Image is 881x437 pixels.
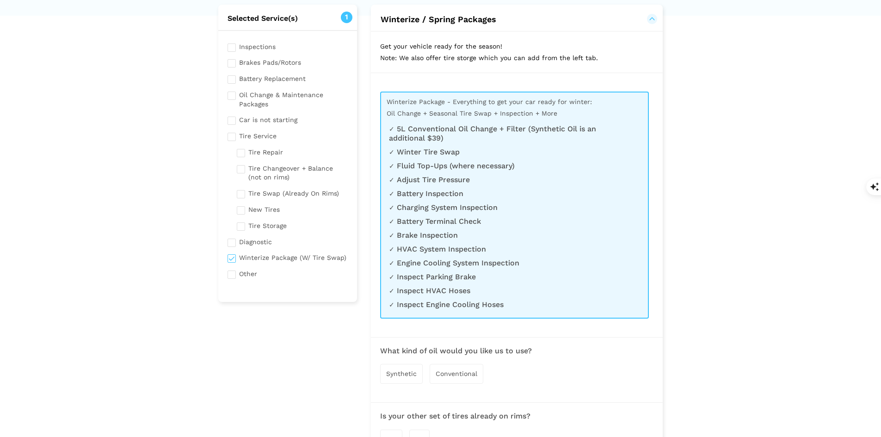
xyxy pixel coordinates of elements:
li: Adjust Tire Pressure [389,175,631,185]
li: Engine Cooling System Inspection [389,259,631,268]
span: Winterize Package - Everything to get your car ready for winter: [387,98,592,105]
button: Winterize / Spring Packages [380,14,653,25]
li: Fluid Top-Ups (where necessary) [389,161,631,171]
span: 1 [341,12,352,23]
li: HVAC System Inspection [389,245,631,254]
p: Get your vehicle ready for the season! Note: We also offer tire storge which you can add from the... [371,31,663,73]
h3: What kind of oil would you like us to use? [380,347,653,355]
li: Inspect HVAC Hoses [389,286,631,295]
span: Synthetic [386,370,417,377]
li: 5L Conventional Oil Change + Filter (Synthetic Oil is an additional $39) [389,124,631,143]
h3: Is your other set of tires already on rims? [380,412,653,420]
li: Winter Tire Swap [389,148,631,157]
span: Winterize / Spring Packages [381,14,496,24]
li: Inspect Engine Cooling Hoses [389,300,631,309]
span: Oil Change + Seasonal Tire Swap + Inspection + More [387,110,557,117]
li: Battery Terminal Check [389,217,631,226]
li: Battery Inspection [389,189,631,198]
li: Inspect Parking Brake [389,272,631,282]
h2: Selected Service(s) [218,14,357,23]
span: Conventional [436,370,477,377]
li: Charging System Inspection [389,203,631,212]
li: Brake Inspection [389,231,631,240]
